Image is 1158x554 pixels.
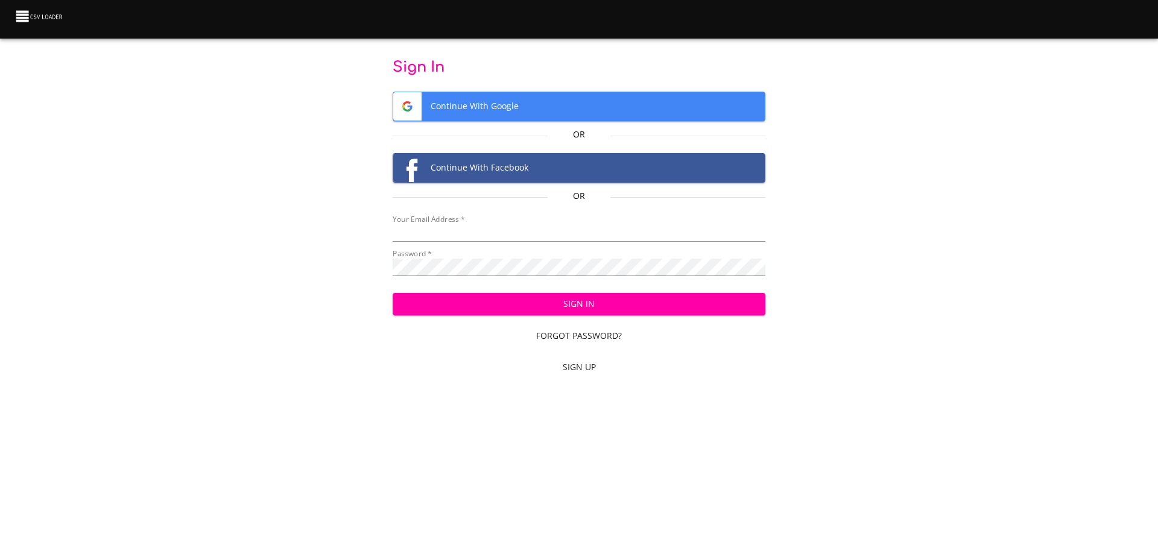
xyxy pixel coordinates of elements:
label: Password [393,250,432,257]
a: Forgot Password? [393,325,766,347]
label: Your Email Address [393,216,464,223]
span: Sign Up [397,360,761,375]
button: Facebook logoContinue With Facebook [393,153,766,183]
img: Facebook logo [393,154,422,182]
button: Google logoContinue With Google [393,92,766,121]
img: CSV Loader [14,8,65,25]
p: Or [548,128,610,140]
a: Sign Up [393,356,766,379]
span: Sign In [402,297,756,312]
button: Sign In [393,293,766,315]
p: Sign In [393,58,766,77]
span: Forgot Password? [397,329,761,344]
img: Google logo [393,92,422,121]
p: Or [548,190,610,202]
span: Continue With Google [393,92,765,121]
span: Continue With Facebook [393,154,765,182]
